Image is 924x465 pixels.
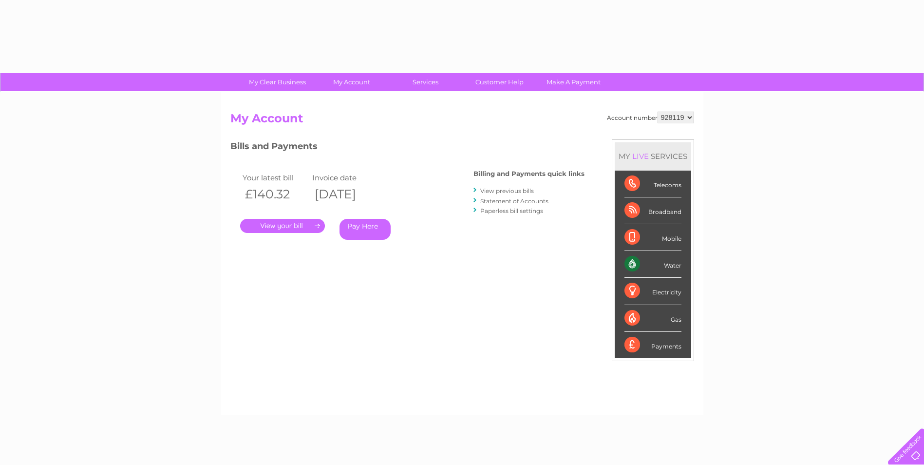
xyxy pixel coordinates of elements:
[480,197,548,205] a: Statement of Accounts
[630,152,651,161] div: LIVE
[607,112,694,123] div: Account number
[480,207,543,214] a: Paperless bill settings
[624,197,681,224] div: Broadband
[624,224,681,251] div: Mobile
[240,184,310,204] th: £140.32
[310,184,380,204] th: [DATE]
[624,278,681,305] div: Electricity
[624,171,681,197] div: Telecoms
[473,170,585,177] h4: Billing and Payments quick links
[480,187,534,194] a: View previous bills
[230,112,694,130] h2: My Account
[533,73,614,91] a: Make A Payment
[240,171,310,184] td: Your latest bill
[230,139,585,156] h3: Bills and Payments
[459,73,540,91] a: Customer Help
[310,171,380,184] td: Invoice date
[240,219,325,233] a: .
[339,219,391,240] a: Pay Here
[624,305,681,332] div: Gas
[624,251,681,278] div: Water
[385,73,466,91] a: Services
[237,73,318,91] a: My Clear Business
[624,332,681,358] div: Payments
[615,142,691,170] div: MY SERVICES
[311,73,392,91] a: My Account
